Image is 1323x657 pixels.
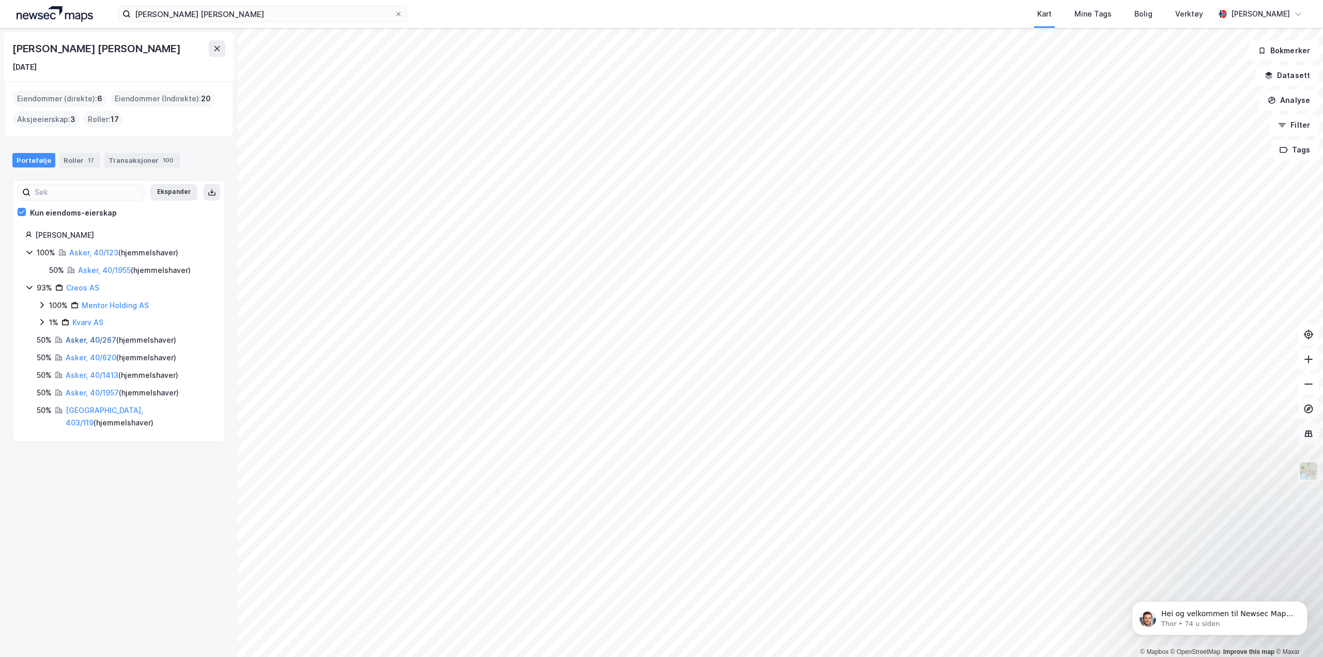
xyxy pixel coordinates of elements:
div: 93% [37,282,52,294]
a: Asker, 40/267 [66,335,116,344]
div: Eiendommer (direkte) : [13,90,106,107]
div: Verktøy [1175,8,1203,20]
input: Søk på adresse, matrikkel, gårdeiere, leietakere eller personer [131,6,394,22]
img: Z [1299,461,1318,481]
button: Analyse [1259,90,1319,111]
a: OpenStreetMap [1171,648,1221,655]
div: 1% [49,316,58,329]
div: [PERSON_NAME] [PERSON_NAME] [12,40,183,57]
a: Creos AS [66,283,99,292]
div: 100% [49,299,68,312]
div: ( hjemmelshaver ) [69,247,178,259]
div: Kart [1037,8,1052,20]
a: Improve this map [1223,648,1274,655]
div: ( hjemmelshaver ) [78,264,191,277]
div: 50% [37,369,52,381]
div: Roller [59,153,100,167]
div: Mine Tags [1074,8,1112,20]
span: 17 [111,113,119,126]
a: Asker, 40/1413 [66,371,118,379]
div: 50% [37,352,52,364]
div: 50% [49,264,64,277]
button: Tags [1271,140,1319,160]
div: Bolig [1134,8,1152,20]
div: 50% [37,387,52,399]
a: Asker, 40/1957 [66,388,119,397]
div: ( hjemmelshaver ) [66,369,178,381]
div: 100% [37,247,55,259]
button: Ekspander [150,184,197,201]
div: [DATE] [12,61,37,73]
span: 6 [97,93,102,105]
button: Datasett [1256,65,1319,86]
div: Kun eiendoms-eierskap [30,207,117,219]
a: Asker, 40/1955 [78,266,131,274]
div: [PERSON_NAME] [35,229,212,241]
div: ( hjemmelshaver ) [66,387,179,399]
div: 100 [161,155,176,165]
div: 50% [37,334,52,346]
div: Portefølje [12,153,55,167]
input: Søk [30,185,144,200]
div: Eiendommer (Indirekte) : [111,90,215,107]
div: ( hjemmelshaver ) [66,352,176,364]
div: 17 [86,155,96,165]
a: Asker, 40/123 [69,248,118,257]
div: ( hjemmelshaver ) [66,334,176,346]
a: Kvarv AS [72,318,103,327]
a: Asker, 40/620 [66,353,116,362]
div: ( hjemmelshaver ) [66,404,212,429]
iframe: Intercom notifications melding [1116,579,1323,652]
img: logo.a4113a55bc3d86da70a041830d287a7e.svg [17,6,93,22]
button: Filter [1269,115,1319,135]
span: 20 [201,93,211,105]
div: Aksjeeierskap : [13,111,80,128]
a: Mentor Holding AS [82,301,149,310]
span: 3 [70,113,75,126]
div: Transaksjoner [104,153,180,167]
a: [GEOGRAPHIC_DATA], 403/119 [66,406,143,427]
a: Mapbox [1140,648,1168,655]
div: Roller : [84,111,123,128]
button: Bokmerker [1249,40,1319,61]
div: 50% [37,404,52,417]
div: [PERSON_NAME] [1231,8,1290,20]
